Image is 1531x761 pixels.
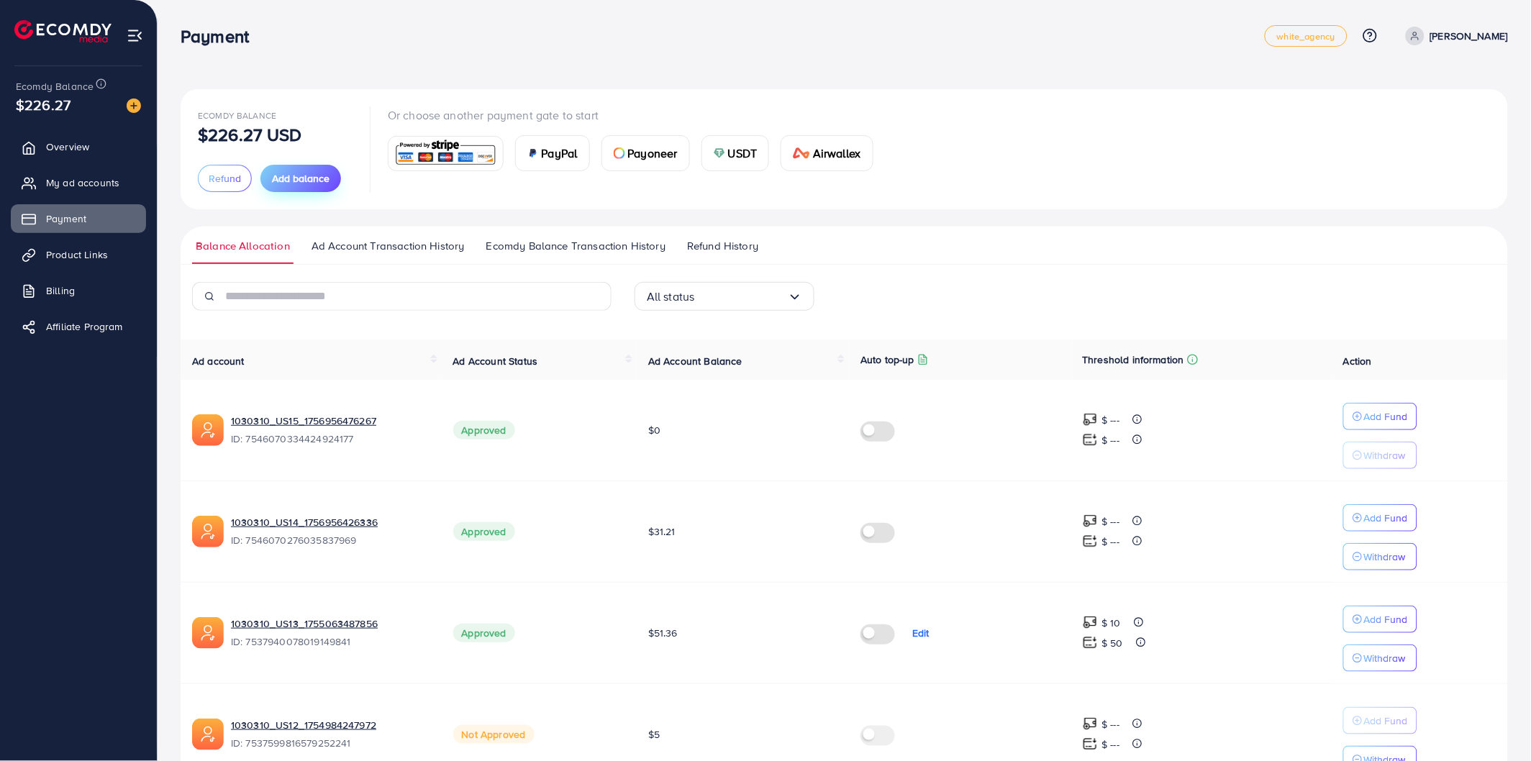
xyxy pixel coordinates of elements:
button: Withdraw [1343,543,1417,570]
p: Auto top-up [860,351,914,368]
img: top-up amount [1083,514,1098,529]
p: Threshold information [1083,351,1184,368]
span: ID: 7546070334424924177 [231,432,430,446]
img: top-up amount [1083,432,1098,447]
p: Add Fund [1364,712,1408,729]
span: Balance Allocation [196,238,290,254]
h3: Payment [181,26,260,47]
span: $51.36 [648,626,678,640]
div: <span class='underline'>1030310_US14_1756956426336</span></br>7546070276035837969 [231,515,430,548]
button: Add balance [260,165,341,192]
a: 1030310_US15_1756956476267 [231,414,430,428]
img: card [793,147,810,159]
span: Add balance [272,171,330,186]
span: Affiliate Program [46,319,123,334]
img: top-up amount [1083,737,1098,752]
p: Add Fund [1364,611,1408,628]
button: Withdraw [1343,442,1417,469]
span: Billing [46,283,75,298]
img: top-up amount [1083,716,1098,732]
p: Withdraw [1364,548,1406,565]
a: white_agency [1265,25,1348,47]
button: Add Fund [1343,707,1417,734]
a: Billing [11,276,146,305]
iframe: Chat [1470,696,1520,750]
img: top-up amount [1083,635,1098,650]
a: card [388,136,504,171]
img: card [527,147,539,159]
span: Ecomdy Balance [16,79,94,94]
p: Edit [912,624,930,642]
a: 1030310_US13_1755063487856 [231,616,430,631]
a: 1030310_US14_1756956426336 [231,515,430,529]
span: Ad Account Balance [648,354,742,368]
span: Ad Account Transaction History [312,238,465,254]
img: ic-ads-acc.e4c84228.svg [192,414,224,446]
a: Product Links [11,240,146,269]
img: logo [14,20,112,42]
p: [PERSON_NAME] [1430,27,1508,45]
img: top-up amount [1083,412,1098,427]
img: ic-ads-acc.e4c84228.svg [192,719,224,750]
a: Payment [11,204,146,233]
a: 1030310_US12_1754984247972 [231,718,430,732]
div: <span class='underline'>1030310_US13_1755063487856</span></br>7537940078019149841 [231,616,430,650]
p: Add Fund [1364,408,1408,425]
p: $ --- [1102,432,1120,449]
span: Ecomdy Balance Transaction History [486,238,665,254]
a: cardAirwallex [781,135,873,171]
span: $5 [648,727,660,742]
button: Add Fund [1343,403,1417,430]
a: cardUSDT [701,135,770,171]
p: $ --- [1102,716,1120,733]
span: Ad account [192,354,245,368]
button: Refund [198,165,252,192]
span: All status [647,286,695,308]
p: Add Fund [1364,509,1408,527]
span: white_agency [1277,32,1335,41]
input: Search for option [695,286,788,308]
img: ic-ads-acc.e4c84228.svg [192,516,224,547]
span: Action [1343,354,1372,368]
a: Affiliate Program [11,312,146,341]
img: card [614,147,625,159]
span: Product Links [46,247,108,262]
span: Payment [46,211,86,226]
div: <span class='underline'>1030310_US15_1756956476267</span></br>7546070334424924177 [231,414,430,447]
span: Ad Account Status [453,354,538,368]
span: Overview [46,140,89,154]
img: card [714,147,725,159]
span: Not Approved [453,725,535,744]
p: $ --- [1102,513,1120,530]
span: Refund History [687,238,758,254]
span: My ad accounts [46,176,119,190]
p: $ --- [1102,736,1120,753]
span: Approved [453,421,515,439]
span: $0 [648,423,660,437]
span: ID: 7546070276035837969 [231,533,430,547]
span: Refund [209,171,241,186]
button: Withdraw [1343,644,1417,672]
a: Overview [11,132,146,161]
a: cardPayoneer [601,135,690,171]
img: ic-ads-acc.e4c84228.svg [192,617,224,649]
span: Ecomdy Balance [198,109,276,122]
div: Search for option [635,282,814,311]
img: card [393,138,499,169]
p: $ 50 [1102,634,1124,652]
p: $ --- [1102,533,1120,550]
button: Add Fund [1343,504,1417,532]
p: $ 10 [1102,614,1122,632]
a: [PERSON_NAME] [1400,27,1508,45]
span: Approved [453,522,515,541]
p: Withdraw [1364,447,1406,464]
button: Add Fund [1343,606,1417,633]
p: $ --- [1102,411,1120,429]
span: PayPal [542,145,578,162]
span: $31.21 [648,524,676,539]
img: image [127,99,141,113]
p: $226.27 USD [198,126,302,143]
span: Payoneer [628,145,678,162]
span: ID: 7537940078019149841 [231,634,430,649]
